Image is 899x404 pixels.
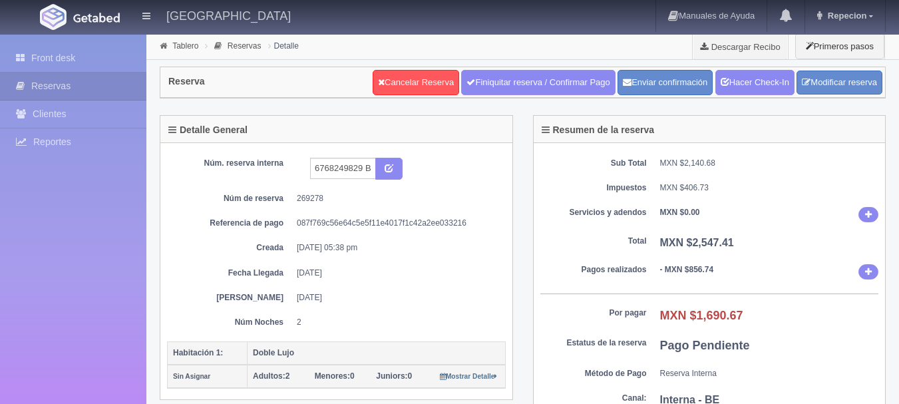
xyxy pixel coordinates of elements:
[177,158,283,169] dt: Núm. reserva interna
[253,371,285,381] strong: Adultos:
[73,13,120,23] img: Getabed
[660,208,700,217] b: MXN $0.00
[376,371,412,381] span: 0
[177,292,283,303] dt: [PERSON_NAME]
[297,317,496,328] dd: 2
[177,242,283,254] dt: Creada
[315,371,350,381] strong: Menores:
[228,41,262,51] a: Reservas
[177,317,283,328] dt: Núm Noches
[166,7,291,23] h4: [GEOGRAPHIC_DATA]
[440,373,498,380] small: Mostrar Detalle
[795,33,884,59] button: Primeros pasos
[173,348,223,357] b: Habitación 1:
[540,264,647,276] dt: Pagos realizados
[542,125,655,135] h4: Resumen de la reserva
[168,77,205,87] h4: Reserva
[660,339,750,352] b: Pago Pendiente
[461,70,615,95] a: Finiquitar reserva / Confirmar Pago
[248,341,506,365] th: Doble Lujo
[177,193,283,204] dt: Núm de reserva
[297,268,496,279] dd: [DATE]
[797,71,882,95] a: Modificar reserva
[824,11,867,21] span: Repecion
[660,182,879,194] dd: MXN $406.73
[168,125,248,135] h4: Detalle General
[540,307,647,319] dt: Por pagar
[297,218,496,229] dd: 087f769c56e64c5e5f11e4017f1c42a2ee033216
[660,309,743,322] b: MXN $1,690.67
[618,70,713,95] button: Enviar confirmación
[715,70,795,95] a: Hacer Check-In
[540,236,647,247] dt: Total
[265,39,302,52] li: Detalle
[373,70,459,95] a: Cancelar Reserva
[693,33,788,60] a: Descargar Recibo
[540,207,647,218] dt: Servicios y adendos
[660,158,879,169] dd: MXN $2,140.68
[297,193,496,204] dd: 269278
[540,158,647,169] dt: Sub Total
[540,337,647,349] dt: Estatus de la reserva
[376,371,407,381] strong: Juniors:
[315,371,355,381] span: 0
[540,368,647,379] dt: Método de Pago
[660,265,714,274] b: - MXN $856.74
[440,371,498,381] a: Mostrar Detalle
[540,393,647,404] dt: Canal:
[177,268,283,279] dt: Fecha Llegada
[660,368,879,379] dd: Reserva Interna
[177,218,283,229] dt: Referencia de pago
[660,237,734,248] b: MXN $2,547.41
[172,41,198,51] a: Tablero
[173,373,210,380] small: Sin Asignar
[297,242,496,254] dd: [DATE] 05:38 pm
[40,4,67,30] img: Getabed
[297,292,496,303] dd: [DATE]
[540,182,647,194] dt: Impuestos
[253,371,289,381] span: 2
